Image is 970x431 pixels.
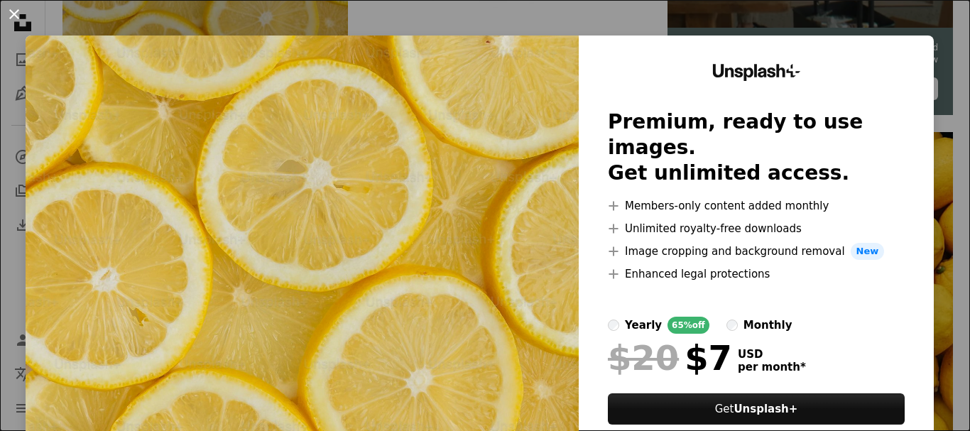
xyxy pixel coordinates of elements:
input: yearly65%off [608,320,619,331]
div: yearly [625,317,662,334]
span: New [851,243,885,260]
h2: Premium, ready to use images. Get unlimited access. [608,109,905,186]
input: monthly [726,320,738,331]
span: $20 [608,339,679,376]
li: Unlimited royalty-free downloads [608,220,905,237]
li: Enhanced legal protections [608,266,905,283]
li: Members-only content added monthly [608,197,905,214]
span: per month * [738,361,806,373]
div: monthly [743,317,792,334]
button: GetUnsplash+ [608,393,905,425]
strong: Unsplash+ [734,403,797,415]
li: Image cropping and background removal [608,243,905,260]
span: USD [738,348,806,361]
div: $7 [608,339,732,376]
div: 65% off [667,317,709,334]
